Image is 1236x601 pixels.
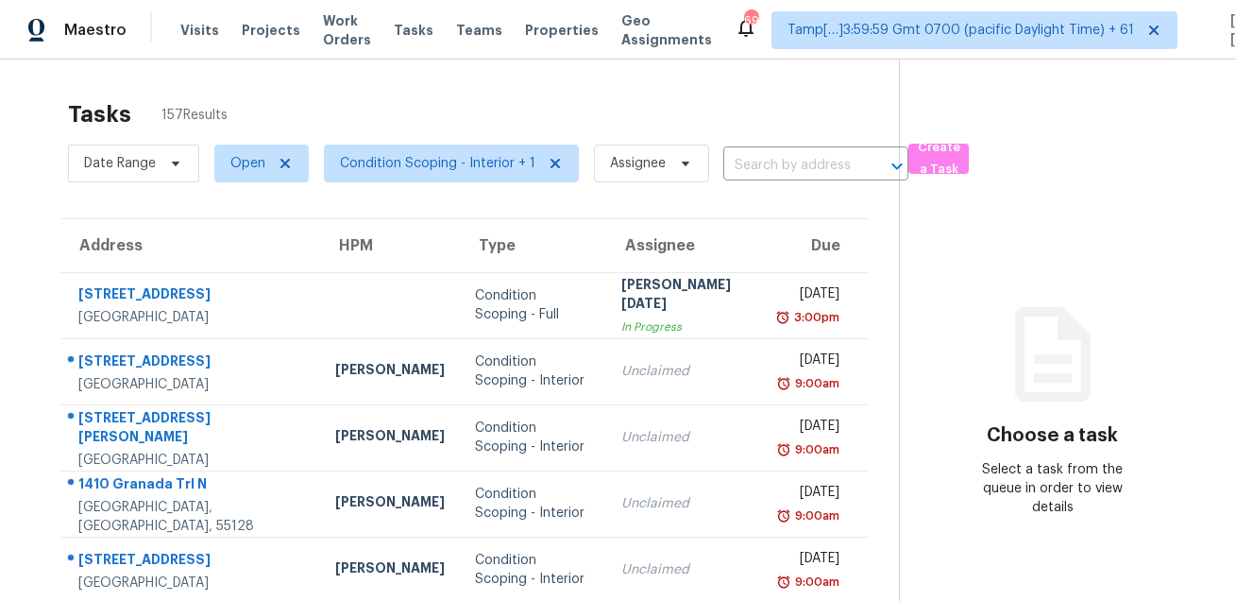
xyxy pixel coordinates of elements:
div: Condition Scoping - Interior [475,551,591,589]
span: Tamp[…]3:59:59 Gmt 0700 (pacific Daylight Time) + 61 [787,21,1134,40]
div: [DATE] [783,549,839,573]
div: 9:00am [791,440,839,459]
span: Condition Scoping - Interior + 1 [340,154,535,173]
div: [PERSON_NAME] [335,492,445,516]
button: Create a Task [908,144,969,174]
div: [STREET_ADDRESS][PERSON_NAME] [78,408,305,451]
img: Overdue Alarm Icon [776,374,791,393]
img: Overdue Alarm Icon [776,440,791,459]
span: 157 Results [161,106,228,125]
th: Address [60,219,320,272]
span: Create a Task [918,137,959,180]
div: [STREET_ADDRESS] [78,352,305,375]
div: [PERSON_NAME] [335,558,445,582]
div: [DATE] [783,284,839,308]
span: Tasks [394,24,433,37]
div: Unclaimed [621,560,753,579]
div: [STREET_ADDRESS] [78,550,305,574]
input: Search by address [723,151,855,180]
div: 699 [744,11,757,30]
span: Properties [525,21,599,40]
div: [DATE] [783,417,839,440]
div: Condition Scoping - Interior [475,485,591,523]
th: HPM [320,219,460,272]
th: Assignee [606,219,768,272]
img: Overdue Alarm Icon [775,308,790,327]
div: Unclaimed [621,494,753,513]
img: Overdue Alarm Icon [776,573,791,592]
span: Teams [456,21,502,40]
th: Type [460,219,606,272]
span: Maestro [64,21,127,40]
div: 1410 Granada Trl N [78,474,305,498]
span: Date Range [84,154,156,173]
div: In Progress [621,318,753,336]
h3: Choose a task [987,426,1118,445]
div: Condition Scoping - Interior [475,419,591,456]
button: Open [884,153,910,180]
span: Assignee [610,154,666,173]
div: [DATE] [783,483,839,507]
span: Projects [242,21,300,40]
th: Due [768,219,869,272]
div: [GEOGRAPHIC_DATA] [78,574,305,592]
div: 3:00pm [790,308,839,327]
div: Unclaimed [621,362,753,381]
span: Work Orders [323,11,371,49]
div: Select a task from the queue in order to view details [976,460,1129,517]
div: Condition Scoping - Full [475,286,591,324]
div: Condition Scoping - Interior [475,352,591,390]
div: [PERSON_NAME][DATE] [621,275,753,318]
div: [GEOGRAPHIC_DATA] [78,308,305,327]
img: Overdue Alarm Icon [776,507,791,525]
div: [GEOGRAPHIC_DATA], [GEOGRAPHIC_DATA], 55128 [78,498,305,536]
div: 9:00am [791,573,839,592]
div: [GEOGRAPHIC_DATA] [78,375,305,394]
div: 9:00am [791,374,839,393]
span: Visits [180,21,219,40]
div: [DATE] [783,351,839,374]
div: [GEOGRAPHIC_DATA] [78,451,305,470]
span: Geo Assignments [621,11,712,49]
div: [PERSON_NAME] [335,360,445,384]
div: [PERSON_NAME] [335,426,445,450]
div: [STREET_ADDRESS] [78,284,305,308]
div: Unclaimed [621,428,753,447]
span: Open [230,154,265,173]
div: 9:00am [791,507,839,525]
h2: Tasks [68,105,131,124]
